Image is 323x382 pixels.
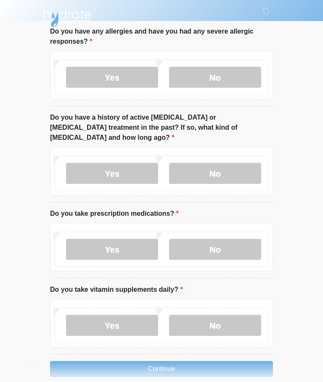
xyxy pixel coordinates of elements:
label: Do you have a history of active [MEDICAL_DATA] or [MEDICAL_DATA] treatment in the past? If so, wh... [50,113,273,143]
button: Continue [50,361,273,377]
label: No [169,315,261,336]
label: No [169,239,261,260]
label: Do you have any allergies and have you had any severe allergic responses? [50,26,273,47]
label: Yes [66,315,158,336]
label: Do you take vitamin supplements daily? [50,285,183,295]
label: Yes [66,67,158,88]
label: No [169,67,261,88]
label: No [169,163,261,184]
label: Do you take prescription medications? [50,209,179,219]
label: Yes [66,239,158,260]
img: Hydrate IV Bar - Arcadia Logo [42,6,93,28]
label: Yes [66,163,158,184]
